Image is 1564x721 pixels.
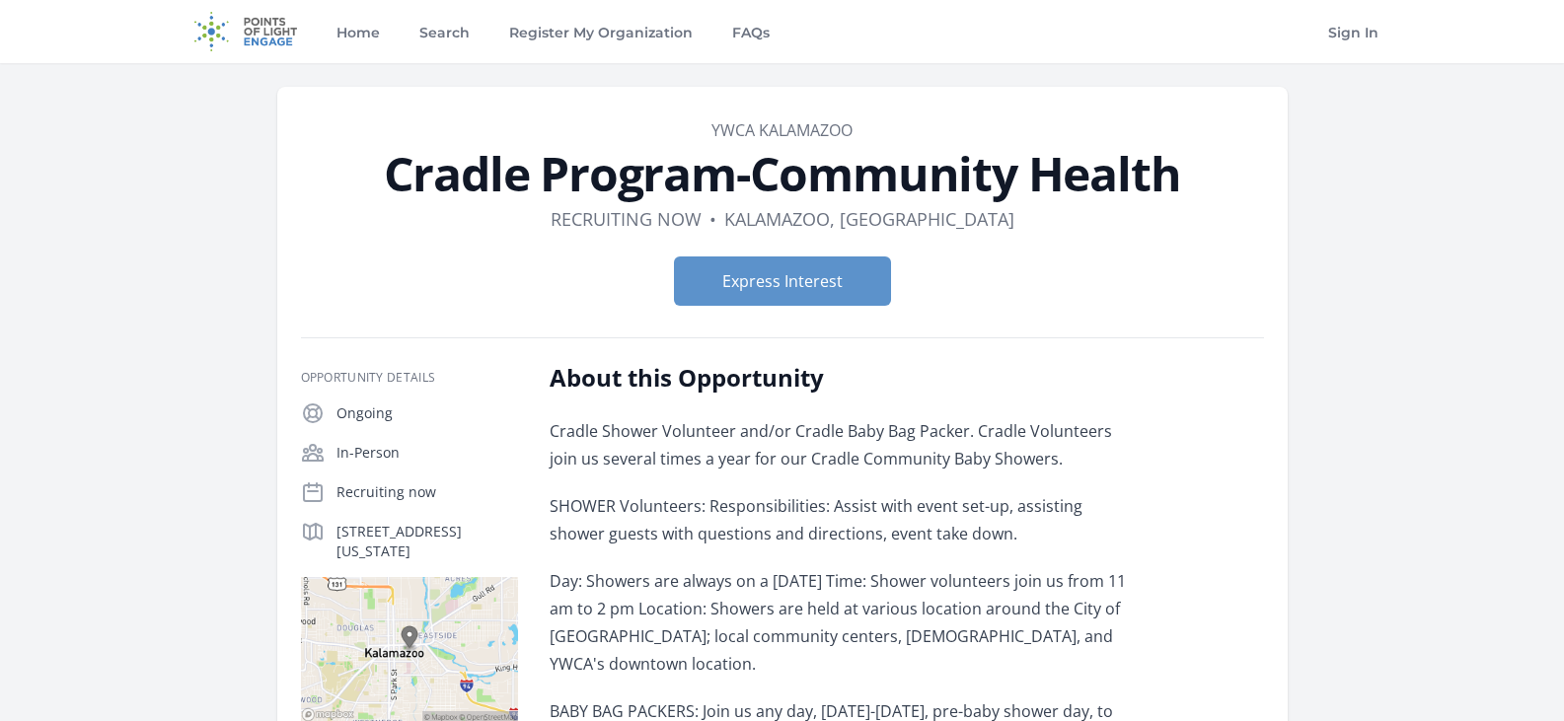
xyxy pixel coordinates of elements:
[301,370,518,386] h3: Opportunity Details
[724,205,1014,233] dd: Kalamazoo, [GEOGRAPHIC_DATA]
[336,443,518,463] p: In-Person
[336,522,518,561] p: [STREET_ADDRESS][US_STATE]
[301,150,1264,197] h1: Cradle Program-Community Health
[550,417,1127,472] p: Cradle Shower Volunteer and/or Cradle Baby Bag Packer. Cradle Volunteers join us several times a ...
[550,567,1127,678] p: Day: Showers are always on a [DATE] Time: Shower volunteers join us from 11 am to 2 pm Location: ...
[550,492,1127,547] p: SHOWER Volunteers: Responsibilities: Assist with event set-up, assisting shower guests with quest...
[550,362,1127,394] h2: About this Opportunity
[336,482,518,502] p: Recruiting now
[674,256,891,306] button: Express Interest
[709,205,716,233] div: •
[336,403,518,423] p: Ongoing
[711,119,853,141] a: YWCA Kalamazoo
[551,205,702,233] dd: Recruiting now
